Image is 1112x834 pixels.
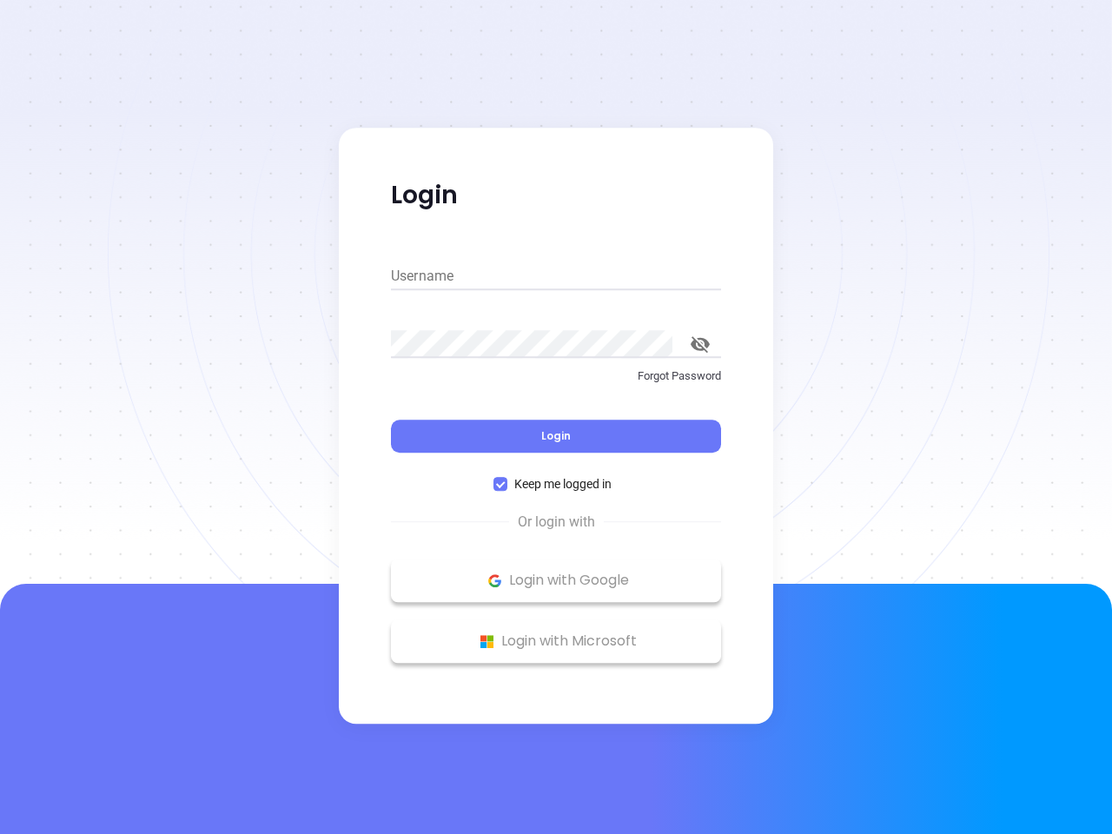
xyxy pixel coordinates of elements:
p: Login [391,180,721,211]
button: Login [391,420,721,453]
a: Forgot Password [391,367,721,399]
button: Google Logo Login with Google [391,559,721,602]
img: Microsoft Logo [476,631,498,652]
button: Microsoft Logo Login with Microsoft [391,619,721,663]
img: Google Logo [484,570,506,592]
p: Login with Microsoft [400,628,712,654]
button: toggle password visibility [679,323,721,365]
span: Login [541,428,571,443]
span: Keep me logged in [507,474,619,493]
p: Login with Google [400,567,712,593]
span: Or login with [509,512,604,533]
p: Forgot Password [391,367,721,385]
